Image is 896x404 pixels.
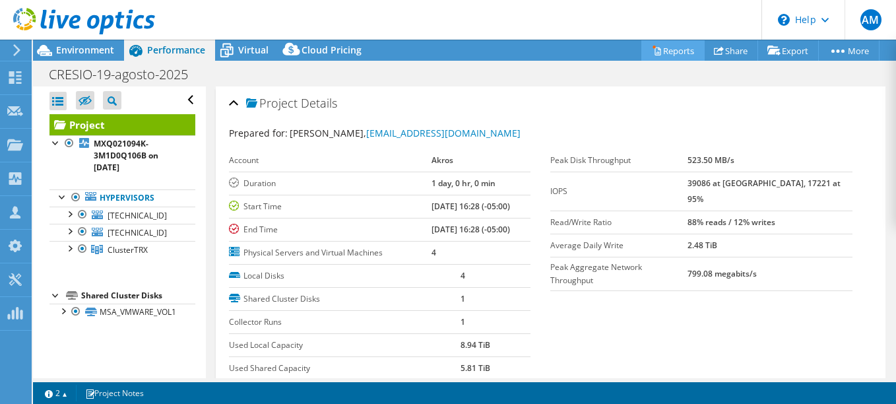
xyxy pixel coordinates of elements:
span: Environment [56,44,114,56]
label: Peak Aggregate Network Throughput [550,261,688,287]
b: 2.48 TiB [688,240,717,251]
label: End Time [229,223,432,236]
b: 523.50 MB/s [688,154,734,166]
a: MSA_VMWARE_VOL1 [49,304,195,321]
label: Average Daily Write [550,239,688,252]
a: MXQ021094K-3M1D0Q106B on [DATE] [49,135,195,176]
b: 8.94 TiB [461,339,490,351]
label: Start Time [229,200,432,213]
a: Project Notes [76,385,153,401]
b: Akros [432,154,453,166]
label: Duration [229,177,432,190]
label: IOPS [550,185,688,198]
span: Performance [147,44,205,56]
a: Reports [641,40,705,61]
b: 1 [461,316,465,327]
b: [DATE] 16:28 (-05:00) [432,224,510,235]
a: Share [704,40,758,61]
label: Used Shared Capacity [229,362,461,375]
span: [TECHNICAL_ID] [108,227,167,238]
span: ClusterTRX [108,244,148,255]
span: Project [246,97,298,110]
svg: \n [778,14,790,26]
span: Virtual [238,44,269,56]
a: [TECHNICAL_ID] [49,224,195,241]
h1: CRESIO-19-agosto-2025 [43,67,208,82]
a: Hypervisors [49,189,195,207]
a: Project [49,114,195,135]
b: 5.81 TiB [461,362,490,374]
label: Shared Cluster Disks [229,292,461,306]
a: ClusterTRX [49,241,195,258]
div: Shared Cluster Disks [81,288,195,304]
span: Cloud Pricing [302,44,362,56]
label: Used Local Capacity [229,339,461,352]
label: Local Disks [229,269,461,283]
label: Collector Runs [229,316,461,329]
b: 799.08 megabits/s [688,268,757,279]
span: [TECHNICAL_ID] [108,210,167,221]
label: Read/Write Ratio [550,216,688,229]
b: [DATE] 16:28 (-05:00) [432,201,510,212]
label: Prepared for: [229,127,288,139]
span: Details [301,95,337,111]
label: Account [229,154,432,167]
a: [EMAIL_ADDRESS][DOMAIN_NAME] [366,127,521,139]
label: Peak Disk Throughput [550,154,688,167]
b: MXQ021094K-3M1D0Q106B on [DATE] [94,138,158,173]
b: 4 [432,247,436,258]
b: 88% reads / 12% writes [688,217,775,228]
b: 1 day, 0 hr, 0 min [432,178,496,189]
b: 4 [461,270,465,281]
b: 1 [461,293,465,304]
a: More [818,40,880,61]
span: [PERSON_NAME], [290,127,521,139]
span: AM [860,9,881,30]
a: [TECHNICAL_ID] [49,207,195,224]
b: 39086 at [GEOGRAPHIC_DATA], 17221 at 95% [688,178,841,205]
a: Export [757,40,819,61]
label: Physical Servers and Virtual Machines [229,246,432,259]
a: 2 [36,385,77,401]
